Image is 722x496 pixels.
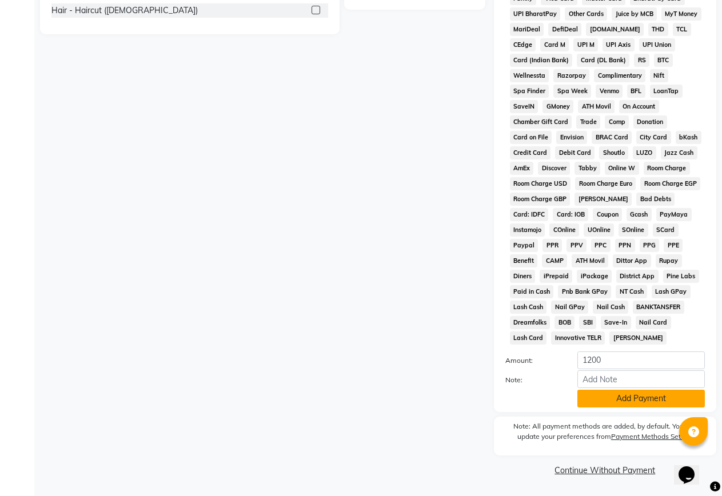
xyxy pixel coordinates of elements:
[609,331,667,345] span: [PERSON_NAME]
[510,285,554,298] span: Paid in Cash
[549,223,579,237] span: COnline
[540,38,569,51] span: Card M
[553,69,589,82] span: Razorpay
[575,162,600,175] span: Tabby
[640,177,700,190] span: Room Charge EGP
[556,131,587,144] span: Envision
[510,7,561,21] span: UPI BharatPay
[577,390,705,407] button: Add Payment
[542,254,567,267] span: CAMP
[510,146,551,159] span: Credit Card
[613,254,651,267] span: Dittor App
[510,254,538,267] span: Benefit
[661,146,697,159] span: Jazz Cash
[636,131,671,144] span: City Card
[636,316,671,329] span: Nail Card
[603,38,635,51] span: UPI Axis
[639,38,675,51] span: UPI Union
[510,301,547,314] span: Lash Cash
[543,239,562,252] span: PPR
[540,270,572,283] span: iPrepaid
[619,100,659,113] span: On Account
[591,239,611,252] span: PPC
[577,370,705,388] input: Add Note
[656,254,682,267] span: Rupay
[594,69,645,82] span: Complimentary
[510,100,538,113] span: SaveIN
[644,162,690,175] span: Room Charge
[496,465,714,477] a: Continue Without Payment
[538,162,570,175] span: Discover
[577,351,705,369] input: Amount
[510,131,552,144] span: Card on File
[636,193,675,206] span: Bad Debts
[605,115,629,129] span: Comp
[510,69,549,82] span: Wellnessta
[575,177,636,190] span: Room Charge Euro
[565,7,607,21] span: Other Cards
[510,23,544,36] span: MariDeal
[586,23,644,36] span: [DOMAIN_NAME]
[673,23,691,36] span: TCL
[577,270,612,283] span: iPackage
[577,54,629,67] span: Card (DL Bank)
[674,450,711,485] iframe: chat widget
[584,223,614,237] span: UOnline
[654,54,673,67] span: BTC
[599,146,628,159] span: Shoutlo
[510,38,536,51] span: CEdge
[510,85,549,98] span: Spa Finder
[592,131,632,144] span: BRAC Card
[572,254,608,267] span: ATH Movil
[612,7,657,21] span: Juice by MCB
[553,208,588,221] span: Card: IOB
[548,23,581,36] span: DefiDeal
[633,115,667,129] span: Donation
[578,100,615,113] span: ATH Movil
[661,7,701,21] span: MyT Money
[497,375,569,385] label: Note:
[634,54,649,67] span: RS
[579,316,596,329] span: SBI
[601,316,631,329] span: Save-In
[627,85,645,98] span: BFL
[567,239,587,252] span: PPV
[663,270,699,283] span: Pine Labs
[664,239,683,252] span: PPE
[543,100,573,113] span: GMoney
[510,239,538,252] span: Paypal
[510,162,534,175] span: AmEx
[596,85,623,98] span: Venmo
[51,5,198,17] div: Hair - Haircut ([DEMOGRAPHIC_DATA])
[555,146,595,159] span: Debit Card
[652,285,691,298] span: Lash GPay
[650,69,668,82] span: Nift
[510,208,549,221] span: Card: IDFC
[497,355,569,366] label: Amount:
[616,285,647,298] span: NT Cash
[551,331,605,345] span: Innovative TELR
[553,85,591,98] span: Spa Week
[648,23,668,36] span: THD
[611,431,693,442] label: Payment Methods Setting
[656,208,692,221] span: PayMaya
[575,193,632,206] span: [PERSON_NAME]
[593,208,622,221] span: Coupon
[558,285,611,298] span: Pnb Bank GPay
[650,85,683,98] span: LoanTap
[510,193,571,206] span: Room Charge GBP
[510,331,547,345] span: Lash Card
[510,177,571,190] span: Room Charge USD
[653,223,679,237] span: SCard
[676,131,701,144] span: bKash
[573,38,598,51] span: UPI M
[627,208,652,221] span: Gcash
[615,239,635,252] span: PPN
[551,301,588,314] span: Nail GPay
[510,54,573,67] span: Card (Indian Bank)
[576,115,600,129] span: Trade
[505,421,705,446] label: Note: All payment methods are added, by default. You can update your preferences from
[593,301,628,314] span: Nail Cash
[510,115,572,129] span: Chamber Gift Card
[555,316,575,329] span: BOB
